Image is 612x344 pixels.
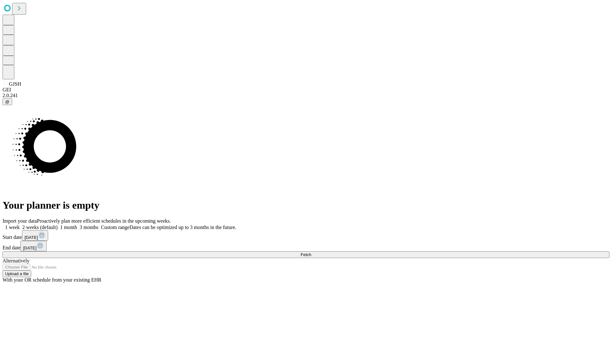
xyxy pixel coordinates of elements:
span: [DATE] [25,235,38,240]
span: Custom range [101,225,129,230]
button: [DATE] [20,241,47,251]
span: Proactively plan more efficient schedules in the upcoming weeks. [37,218,171,224]
div: 2.0.241 [3,93,609,98]
span: Import your data [3,218,37,224]
span: Alternatively [3,258,29,263]
h1: Your planner is empty [3,199,609,211]
span: GJSH [9,81,21,87]
span: 3 months [80,225,98,230]
span: 1 week [5,225,20,230]
span: Dates can be optimized up to 3 months in the future. [129,225,236,230]
span: 1 month [60,225,77,230]
div: GEI [3,87,609,93]
button: Upload a file [3,270,31,277]
span: [DATE] [23,246,36,250]
span: With your OR schedule from your existing EHR [3,277,101,283]
button: @ [3,98,12,105]
div: End date [3,241,609,251]
button: [DATE] [22,230,48,241]
div: Start date [3,230,609,241]
span: 2 weeks (default) [22,225,58,230]
button: Fetch [3,251,609,258]
span: @ [5,99,10,104]
span: Fetch [301,252,311,257]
